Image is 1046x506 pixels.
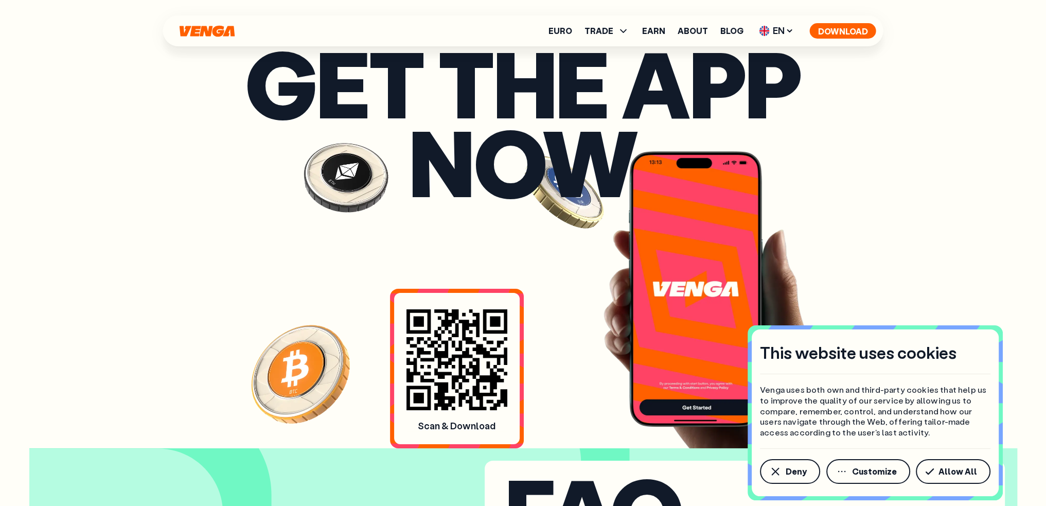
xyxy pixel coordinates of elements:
[786,467,807,476] span: Deny
[826,459,910,484] button: Customize
[756,23,797,39] span: EN
[810,23,876,39] button: Download
[548,27,572,35] a: Euro
[916,459,990,484] button: Allow All
[760,342,956,363] h4: This website uses cookies
[720,27,743,35] a: Blog
[642,27,665,35] a: Earn
[759,26,770,36] img: flag-uk
[938,467,977,476] span: Allow All
[418,421,495,432] span: Scan & Download
[678,27,708,35] a: About
[760,385,990,438] p: Venga uses both own and third-party cookies that help us to improve the quality of our service by...
[584,27,613,35] span: TRADE
[584,25,630,37] span: TRADE
[165,43,881,201] h2: get the app now
[852,467,897,476] span: Customize
[760,459,820,484] button: Deny
[179,25,236,37] svg: Home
